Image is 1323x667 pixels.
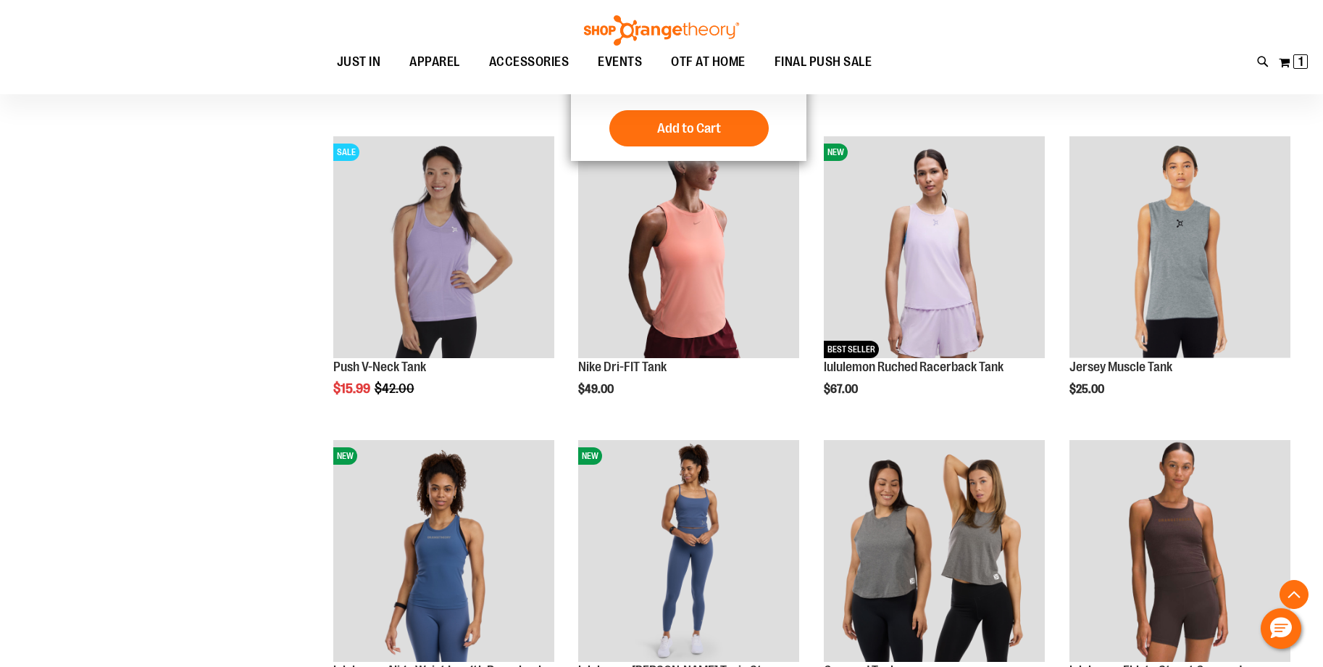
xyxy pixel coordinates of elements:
[578,383,616,396] span: $49.00
[333,360,426,374] a: Push V-Neck Tank
[578,440,799,661] img: lululemon Wunder Train Strappy Tank
[333,136,554,360] a: Product image for Push V-Neck TankSALE
[326,129,562,433] div: product
[817,129,1052,433] div: product
[824,383,860,396] span: $67.00
[1062,129,1298,433] div: product
[760,46,887,79] a: FINAL PUSH SALE
[582,15,741,46] img: Shop Orangetheory
[1069,136,1290,357] img: Jersey Muscle Tank
[333,136,554,357] img: Product image for Push V-Neck Tank
[1069,440,1290,661] img: lululemon Ebb to Street Cropped Racerback Tank
[333,381,372,396] span: $15.99
[489,46,569,78] span: ACCESSORIES
[824,136,1045,360] a: lululemon Ruched Racerback TankNEWBEST SELLER
[1298,54,1303,69] span: 1
[578,136,799,360] a: Nike Dri-FIT TankNEW
[395,46,475,78] a: APPAREL
[578,447,602,465] span: NEW
[609,110,769,146] button: Add to Cart
[375,381,417,396] span: $42.00
[824,136,1045,357] img: lululemon Ruched Racerback Tank
[656,46,760,79] a: OTF AT HOME
[337,46,381,78] span: JUST IN
[578,440,799,663] a: lululemon Wunder Train Strappy TankNEW
[333,440,554,663] a: lululemon Align Waist Length Racerback TankNEW
[824,440,1045,663] a: Cropped Tank
[1280,580,1309,609] button: Back To Top
[583,46,656,79] a: EVENTS
[824,360,1003,374] a: lululemon Ruched Racerback Tank
[1069,383,1106,396] span: $25.00
[571,129,806,433] div: product
[1069,360,1172,374] a: Jersey Muscle Tank
[598,46,642,78] span: EVENTS
[824,440,1045,661] img: Cropped Tank
[578,136,799,357] img: Nike Dri-FIT Tank
[775,46,872,78] span: FINAL PUSH SALE
[333,144,359,161] span: SALE
[409,46,460,78] span: APPAREL
[1261,608,1301,649] button: Hello, have a question? Let’s chat.
[578,360,667,374] a: Nike Dri-FIT Tank
[1069,136,1290,360] a: Jersey Muscle Tank
[671,46,746,78] span: OTF AT HOME
[824,144,848,161] span: NEW
[333,447,357,465] span: NEW
[1069,440,1290,663] a: lululemon Ebb to Street Cropped Racerback Tank
[475,46,584,79] a: ACCESSORIES
[333,440,554,661] img: lululemon Align Waist Length Racerback Tank
[657,120,721,136] span: Add to Cart
[322,46,396,79] a: JUST IN
[824,341,879,358] span: BEST SELLER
